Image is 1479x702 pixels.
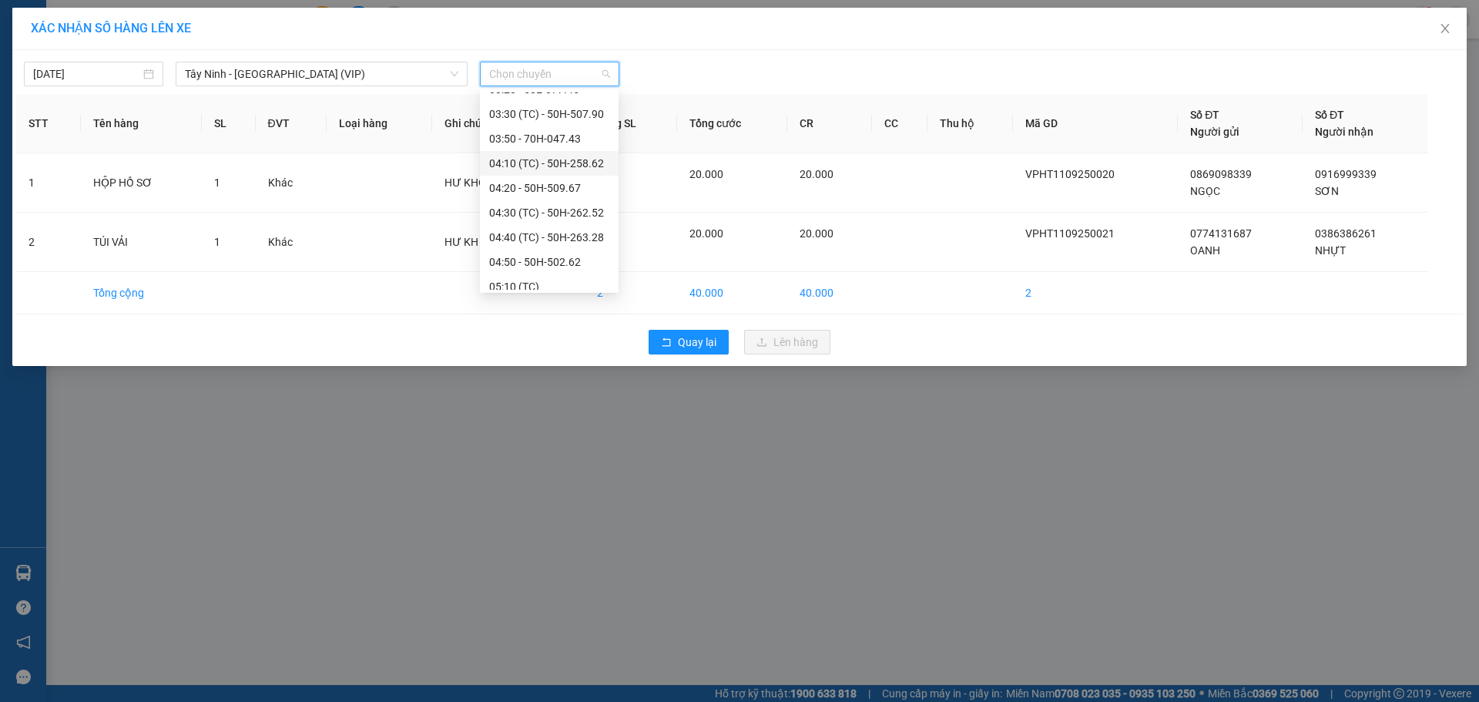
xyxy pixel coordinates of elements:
[689,227,723,240] span: 20.000
[450,69,459,79] span: down
[787,94,872,153] th: CR
[489,62,610,86] span: Chọn chuyến
[489,278,609,295] div: 05:10 (TC)
[585,94,677,153] th: Tổng SL
[1315,227,1377,240] span: 0386386261
[256,94,327,153] th: ĐVT
[1315,126,1373,138] span: Người nhận
[744,330,830,354] button: uploadLên hàng
[214,176,220,189] span: 1
[256,153,327,213] td: Khác
[489,229,609,246] div: 04:40 (TC) - 50H-263.28
[202,94,255,153] th: SL
[214,236,220,248] span: 1
[1315,185,1339,197] span: SƠN
[81,272,202,314] td: Tổng cộng
[661,337,672,349] span: rollback
[1424,8,1467,51] button: Close
[1013,272,1178,314] td: 2
[81,213,202,272] td: TÚI VẢI
[1190,109,1219,121] span: Số ĐT
[489,130,609,147] div: 03:50 - 70H-047.43
[1315,109,1344,121] span: Số ĐT
[872,94,927,153] th: CC
[677,94,787,153] th: Tổng cước
[649,330,729,354] button: rollbackQuay lại
[800,168,833,180] span: 20.000
[1190,126,1239,138] span: Người gửi
[1439,22,1451,35] span: close
[1315,244,1346,257] span: NHỰT
[1190,244,1220,257] span: OANH
[689,168,723,180] span: 20.000
[1315,168,1377,180] span: 0916999339
[444,236,502,248] span: HƯ KH ĐỀN
[31,21,191,35] span: XÁC NHẬN SỐ HÀNG LÊN XE
[16,94,81,153] th: STT
[489,106,609,123] div: 03:30 (TC) - 50H-507.90
[1190,168,1252,180] span: 0869098339
[432,94,585,153] th: Ghi chú
[585,272,677,314] td: 2
[1190,227,1252,240] span: 0774131687
[33,65,140,82] input: 12/09/2025
[489,204,609,221] div: 04:30 (TC) - 50H-262.52
[1013,94,1178,153] th: Mã GD
[16,153,81,213] td: 1
[81,153,202,213] td: HỘP HỒ SƠ
[1025,227,1115,240] span: VPHT1109250021
[677,272,787,314] td: 40.000
[185,62,458,86] span: Tây Ninh - Sài Gòn (VIP)
[927,94,1013,153] th: Thu hộ
[787,272,872,314] td: 40.000
[16,213,81,272] td: 2
[489,254,609,270] div: 04:50 - 50H-502.62
[489,180,609,196] div: 04:20 - 50H-509.67
[1025,168,1115,180] span: VPHT1109250020
[1190,185,1220,197] span: NGỌC
[327,94,432,153] th: Loại hàng
[678,334,716,351] span: Quay lại
[256,213,327,272] td: Khác
[489,155,609,172] div: 04:10 (TC) - 50H-258.62
[81,94,202,153] th: Tên hàng
[444,176,525,189] span: HƯ KHÔNG ĐỀN
[800,227,833,240] span: 20.000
